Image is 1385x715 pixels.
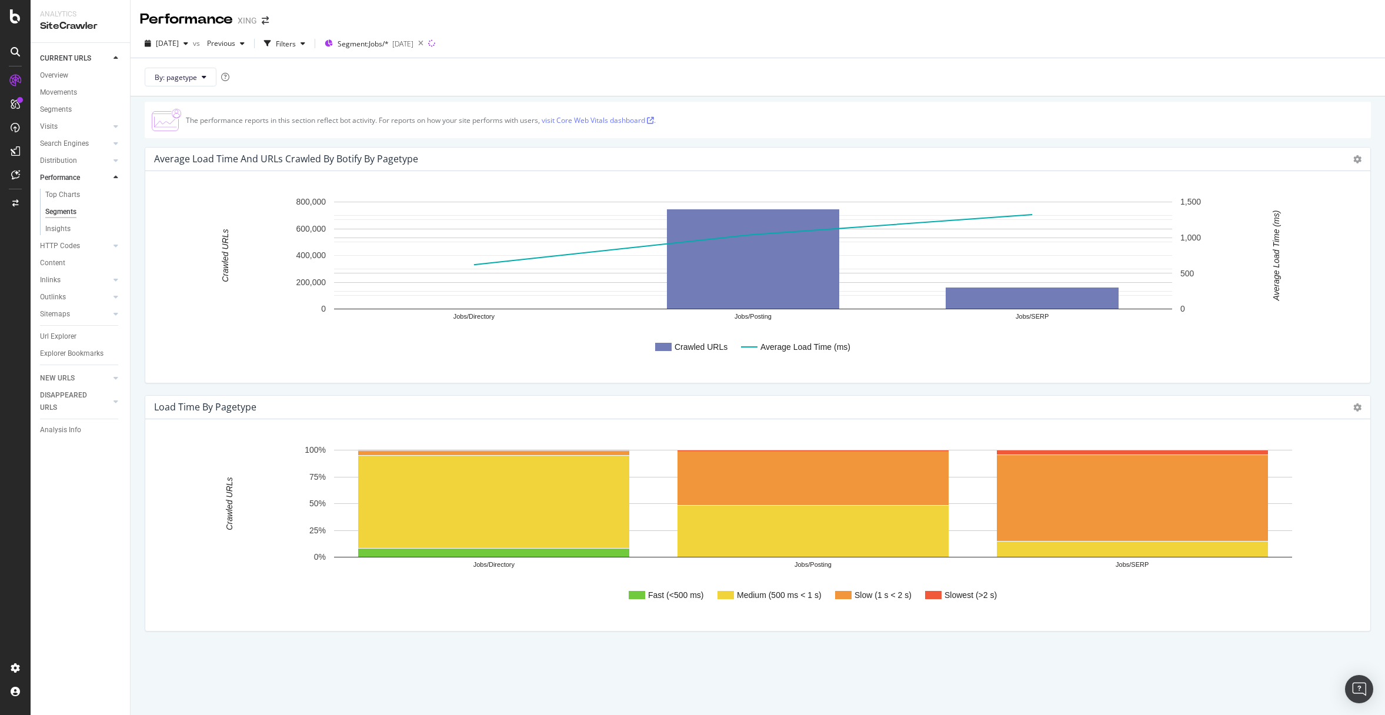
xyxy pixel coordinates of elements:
[40,155,77,167] div: Distribution
[40,372,110,385] a: NEW URLS
[40,274,61,286] div: Inlinks
[40,52,91,65] div: CURRENT URLS
[40,257,65,269] div: Content
[40,172,80,184] div: Performance
[155,190,1352,373] svg: A chart.
[296,250,326,260] text: 400,000
[45,189,122,201] a: Top Charts
[40,19,121,33] div: SiteCrawler
[221,229,230,282] text: Crawled URLs
[40,291,110,303] a: Outlinks
[675,342,727,352] text: Crawled URLs
[40,274,110,286] a: Inlinks
[40,330,76,343] div: Url Explorer
[40,86,77,99] div: Movements
[259,34,310,53] button: Filters
[40,389,110,414] a: DISAPPEARED URLS
[238,15,257,26] div: XING
[1345,675,1373,703] div: Open Intercom Messenger
[45,206,122,218] a: Segments
[1180,304,1185,313] text: 0
[40,103,122,116] a: Segments
[40,240,110,252] a: HTTP Codes
[338,39,389,49] span: Segment: Jobs/*
[1180,269,1194,278] text: 500
[1271,211,1281,302] text: Average Load Time (ms)
[309,472,326,482] text: 75%
[1016,313,1049,320] text: Jobs/SERP
[276,39,296,49] div: Filters
[40,155,110,167] a: Distribution
[321,304,326,313] text: 0
[40,121,110,133] a: Visits
[648,590,704,600] text: Fast (<500 ms)
[186,115,656,125] div: The performance reports in this section reflect bot activity. For reports on how your site perfor...
[40,138,110,150] a: Search Engines
[156,38,179,48] span: 2025 Jul. 18th
[795,561,832,568] text: Jobs/Posting
[309,499,326,508] text: 50%
[542,115,656,125] a: visit Core Web Vitals dashboard .
[40,308,70,320] div: Sitemaps
[40,69,68,82] div: Overview
[154,399,256,415] h4: Load Time by pagetype
[40,308,110,320] a: Sitemaps
[152,109,181,131] img: CjTTJyXI.png
[296,278,326,287] text: 200,000
[40,86,122,99] a: Movements
[760,342,850,352] text: Average Load Time (ms)
[40,389,99,414] div: DISAPPEARED URLS
[40,240,80,252] div: HTTP Codes
[154,151,418,167] h4: Average Load Time and URLs Crawled by Botify by pagetype
[737,590,822,600] text: Medium (500 ms < 1 s)
[1116,561,1149,568] text: Jobs/SERP
[1353,155,1361,163] i: Options
[296,224,326,233] text: 600,000
[155,72,197,82] span: By: pagetype
[305,445,326,455] text: 100%
[314,552,326,562] text: 0%
[40,372,75,385] div: NEW URLS
[855,590,912,600] text: Slow (1 s < 2 s)
[40,424,81,436] div: Analysis Info
[473,561,515,568] text: Jobs/Directory
[1180,233,1201,242] text: 1,000
[140,34,193,53] button: [DATE]
[1180,197,1201,206] text: 1,500
[735,313,772,320] text: Jobs/Posting
[40,9,121,19] div: Analytics
[193,38,202,48] span: vs
[945,590,997,600] text: Slowest (>2 s)
[45,206,76,218] div: Segments
[309,526,326,535] text: 25%
[40,121,58,133] div: Visits
[40,103,72,116] div: Segments
[40,138,89,150] div: Search Engines
[225,477,234,530] text: Crawled URLs
[45,223,71,235] div: Insights
[40,330,122,343] a: Url Explorer
[1353,403,1361,412] i: Options
[40,52,110,65] a: CURRENT URLS
[40,291,66,303] div: Outlinks
[40,172,110,184] a: Performance
[320,34,413,53] button: Segment:Jobs/*[DATE]
[45,189,80,201] div: Top Charts
[40,424,122,436] a: Analysis Info
[453,313,495,320] text: Jobs/Directory
[40,257,122,269] a: Content
[262,16,269,25] div: arrow-right-arrow-left
[296,197,326,206] text: 800,000
[392,39,413,49] div: [DATE]
[40,69,122,82] a: Overview
[202,38,235,48] span: Previous
[45,223,122,235] a: Insights
[202,34,249,53] button: Previous
[145,68,216,86] button: By: pagetype
[40,348,122,360] a: Explorer Bookmarks
[155,438,1352,622] svg: A chart.
[140,9,233,29] div: Performance
[40,348,104,360] div: Explorer Bookmarks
